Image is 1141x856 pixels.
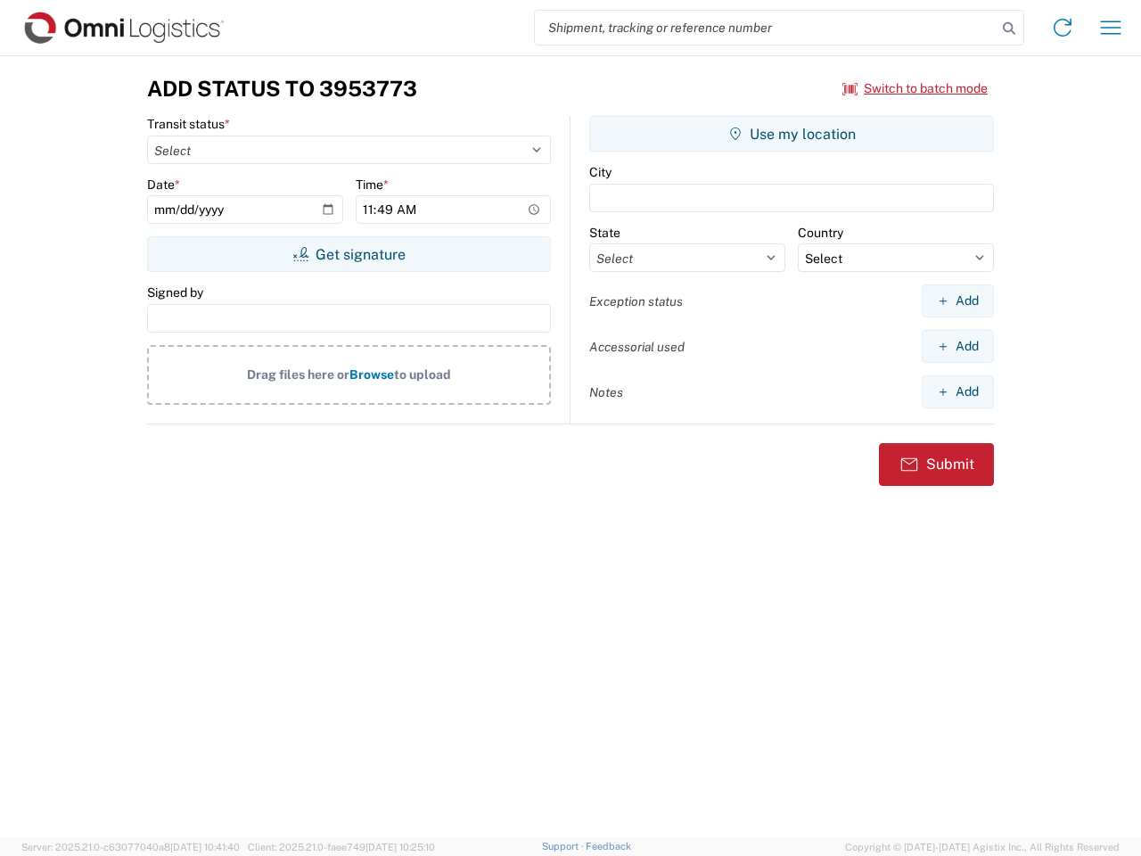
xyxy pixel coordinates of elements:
[842,74,988,103] button: Switch to batch mode
[21,842,240,852] span: Server: 2025.21.0-c63077040a8
[349,367,394,382] span: Browse
[147,177,180,193] label: Date
[589,339,685,355] label: Accessorial used
[147,236,551,272] button: Get signature
[394,367,451,382] span: to upload
[879,443,994,486] button: Submit
[356,177,389,193] label: Time
[170,842,240,852] span: [DATE] 10:41:40
[542,841,587,852] a: Support
[535,11,997,45] input: Shipment, tracking or reference number
[589,384,623,400] label: Notes
[586,841,631,852] a: Feedback
[845,839,1120,855] span: Copyright © [DATE]-[DATE] Agistix Inc., All Rights Reserved
[248,842,435,852] span: Client: 2025.21.0-faee749
[147,116,230,132] label: Transit status
[147,284,203,300] label: Signed by
[247,367,349,382] span: Drag files here or
[589,164,612,180] label: City
[589,225,620,241] label: State
[589,116,994,152] button: Use my location
[589,293,683,309] label: Exception status
[922,330,994,363] button: Add
[147,76,417,102] h3: Add Status to 3953773
[365,842,435,852] span: [DATE] 10:25:10
[922,284,994,317] button: Add
[922,375,994,408] button: Add
[798,225,843,241] label: Country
